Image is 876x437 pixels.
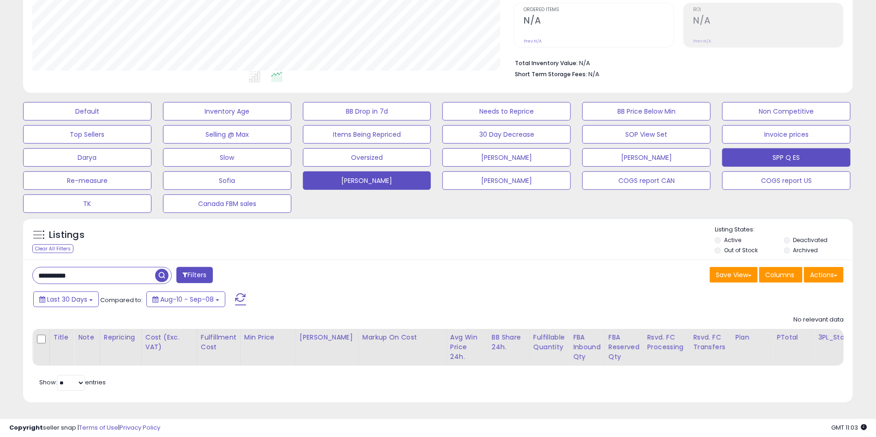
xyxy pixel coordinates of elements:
button: [PERSON_NAME] [442,171,571,190]
button: Inventory Age [163,102,291,121]
button: [PERSON_NAME] [303,171,431,190]
div: Min Price [244,333,292,342]
div: No relevant data [793,316,844,324]
div: Repricing [104,333,138,342]
li: N/A [515,57,837,68]
button: Items Being Repriced [303,125,431,144]
div: Plan [735,333,769,342]
button: Sofia [163,171,291,190]
span: 2025-10-9 11:03 GMT [831,423,867,432]
div: FBA Reserved Qty [609,333,640,362]
button: Darya [23,148,151,167]
button: Aug-10 - Sep-08 [146,291,225,307]
button: Columns [759,267,803,283]
th: CSV column name: cust_attr_5_Plan [731,329,773,366]
button: BB Drop in 7d [303,102,431,121]
div: [PERSON_NAME] [300,333,355,342]
div: Fulfillable Quantity [533,333,565,352]
label: Active [725,236,742,244]
button: Slow [163,148,291,167]
div: PTotal [777,333,810,342]
button: Re-measure [23,171,151,190]
small: Prev: N/A [694,38,712,44]
button: Top Sellers [23,125,151,144]
span: Show: entries [39,378,106,387]
button: Actions [804,267,844,283]
button: Selling @ Max [163,125,291,144]
div: 3PL_Stock [818,333,854,342]
button: [PERSON_NAME] [582,148,711,167]
button: Canada FBM sales [163,194,291,213]
div: Cost (Exc. VAT) [145,333,193,352]
div: Title [54,333,70,342]
span: Columns [765,270,794,279]
button: COGS report CAN [582,171,711,190]
div: FBA inbound Qty [573,333,601,362]
button: Default [23,102,151,121]
button: COGS report US [722,171,851,190]
a: Privacy Policy [120,423,160,432]
span: N/A [588,70,599,79]
div: Fulfillment Cost [201,333,236,352]
button: Non Competitive [722,102,851,121]
p: Listing States: [715,225,853,234]
span: Ordered Items [524,7,673,12]
button: BB Price Below Min [582,102,711,121]
span: Aug-10 - Sep-08 [160,295,214,304]
h5: Listings [49,229,85,242]
button: Save View [710,267,758,283]
th: The percentage added to the cost of goods (COGS) that forms the calculator for Min & Max prices. [358,329,446,366]
b: Total Inventory Value: [515,59,578,67]
label: Out of Stock [725,246,758,254]
div: Rsvd. FC Processing [647,333,686,352]
div: Markup on Cost [362,333,442,342]
div: seller snap | | [9,424,160,432]
button: SOP View Set [582,125,711,144]
button: Filters [176,267,212,283]
button: Needs to Reprice [442,102,571,121]
button: Invoice prices [722,125,851,144]
h2: N/A [524,15,673,28]
label: Archived [793,246,818,254]
h2: N/A [694,15,843,28]
button: [PERSON_NAME] [442,148,571,167]
button: 30 Day Decrease [442,125,571,144]
button: TK [23,194,151,213]
th: CSV column name: cust_attr_3_3PL_Stock [815,329,858,366]
button: Last 30 Days [33,291,99,307]
div: Rsvd. FC Transfers [694,333,728,352]
button: SPP Q ES [722,148,851,167]
div: Note [78,333,96,342]
button: Oversized [303,148,431,167]
a: Terms of Use [79,423,118,432]
span: Last 30 Days [47,295,87,304]
th: CSV column name: cust_attr_1_PTotal [773,329,815,366]
div: Avg Win Price 24h. [450,333,484,362]
label: Deactivated [793,236,828,244]
strong: Copyright [9,423,43,432]
span: ROI [694,7,843,12]
div: BB Share 24h. [492,333,526,352]
small: Prev: N/A [524,38,542,44]
b: Short Term Storage Fees: [515,70,587,78]
div: Clear All Filters [32,244,73,253]
span: Compared to: [100,296,143,304]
